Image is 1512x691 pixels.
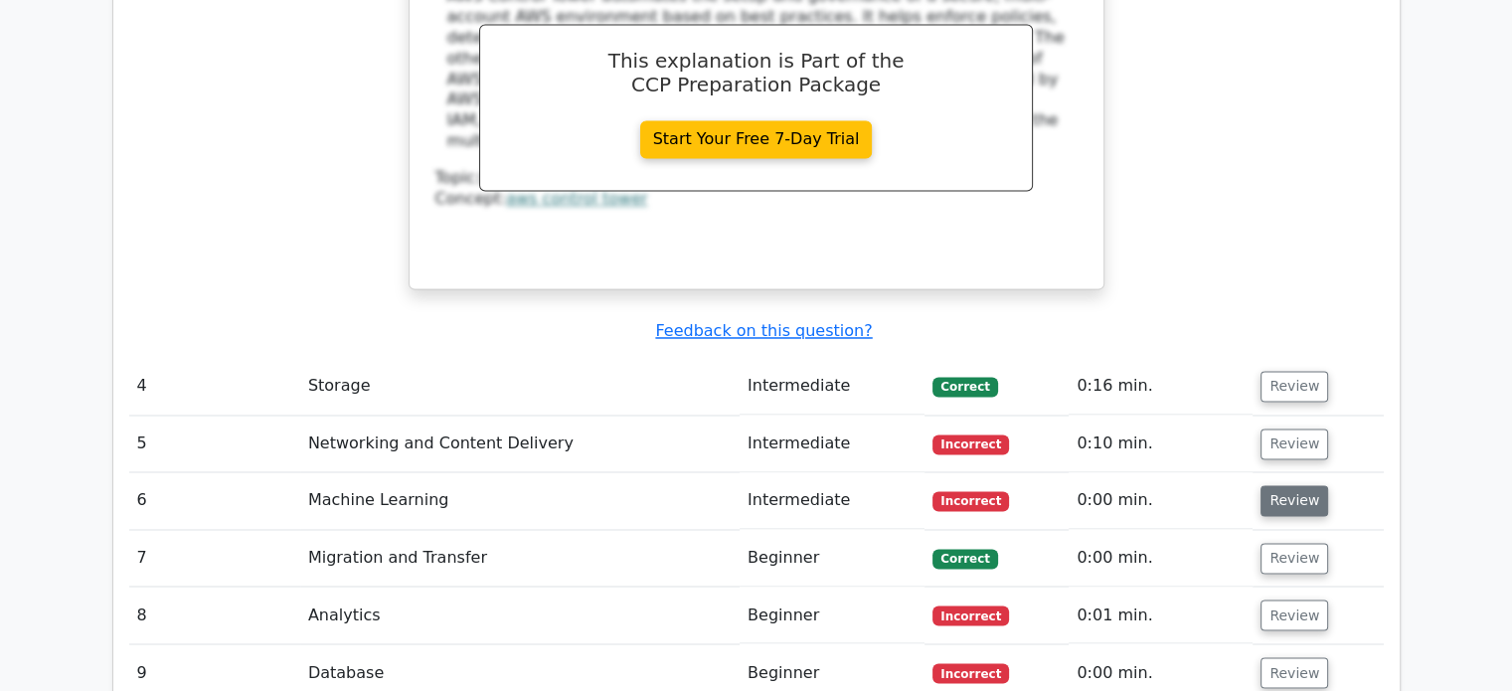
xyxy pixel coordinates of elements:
td: Storage [300,358,740,415]
td: Intermediate [740,472,924,529]
a: aws control tower [506,189,647,208]
td: Machine Learning [300,472,740,529]
span: Incorrect [932,605,1009,625]
td: 6 [129,472,300,529]
td: 0:10 min. [1069,416,1253,472]
td: 7 [129,530,300,587]
td: 8 [129,587,300,643]
div: Topic: [435,168,1078,189]
button: Review [1260,600,1328,630]
span: Incorrect [932,491,1009,511]
span: Incorrect [932,663,1009,683]
td: Beginner [740,530,924,587]
button: Review [1260,485,1328,516]
td: Analytics [300,587,740,643]
button: Review [1260,657,1328,688]
span: Incorrect [932,434,1009,454]
span: Correct [932,377,997,397]
a: Start Your Free 7-Day Trial [640,120,873,158]
td: Migration and Transfer [300,530,740,587]
td: 4 [129,358,300,415]
td: 0:00 min. [1069,472,1253,529]
td: Intermediate [740,416,924,472]
span: Correct [932,549,997,569]
td: 0:01 min. [1069,587,1253,643]
button: Review [1260,543,1328,574]
td: Networking and Content Delivery [300,416,740,472]
button: Review [1260,429,1328,459]
td: Intermediate [740,358,924,415]
a: Feedback on this question? [655,321,872,340]
button: Review [1260,371,1328,402]
td: Beginner [740,587,924,643]
td: 5 [129,416,300,472]
td: 0:00 min. [1069,530,1253,587]
div: Concept: [435,189,1078,210]
td: 0:16 min. [1069,358,1253,415]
